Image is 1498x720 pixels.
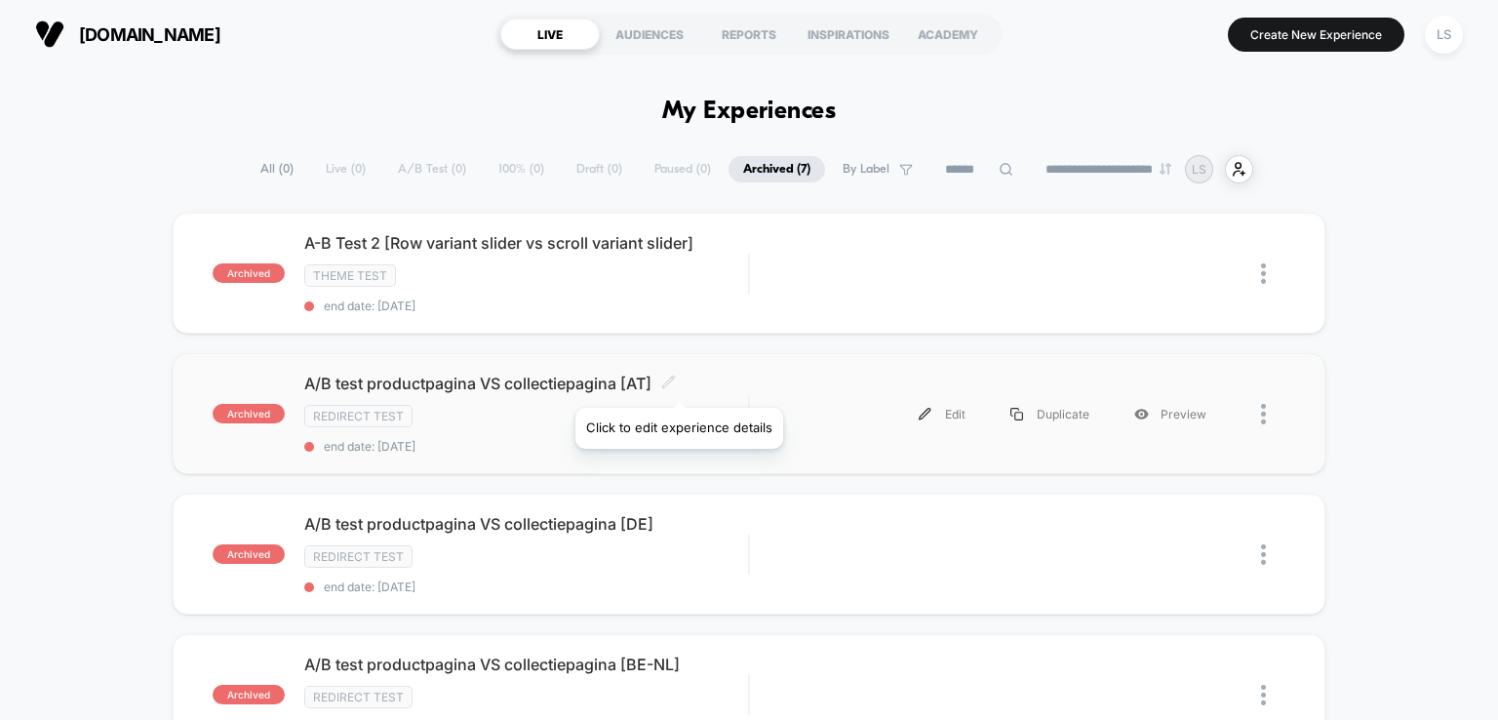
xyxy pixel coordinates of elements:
[213,544,285,564] span: archived
[1228,18,1404,52] button: Create New Experience
[304,299,749,313] span: end date: [DATE]
[600,19,699,50] div: AUDIENCES
[304,264,396,287] span: Theme Test
[500,19,600,50] div: LIVE
[1192,162,1206,177] p: LS
[304,405,413,427] span: Redirect Test
[304,439,749,454] span: end date: [DATE]
[213,263,285,283] span: archived
[304,545,413,568] span: Redirect Test
[246,156,308,182] span: All ( 0 )
[799,19,898,50] div: INSPIRATIONS
[304,686,413,708] span: Redirect Test
[1425,16,1463,54] div: LS
[1112,392,1229,436] div: Preview
[304,655,749,674] span: A/B test productpagina VS collectiepagina [BE-NL]
[213,685,285,704] span: archived
[1160,163,1171,175] img: end
[304,374,749,393] span: A/B test productpagina VS collectiepagina [AT]
[1261,404,1266,424] img: close
[1261,544,1266,565] img: close
[729,156,825,182] span: Archived ( 7 )
[699,19,799,50] div: REPORTS
[304,514,749,534] span: A/B test productpagina VS collectiepagina [DE]
[1261,685,1266,705] img: close
[29,19,226,50] button: [DOMAIN_NAME]
[1010,408,1023,420] img: menu
[843,162,889,177] span: By Label
[662,98,837,126] h1: My Experiences
[898,19,998,50] div: ACADEMY
[1419,15,1469,55] button: LS
[213,404,285,423] span: archived
[1261,263,1266,284] img: close
[896,392,988,436] div: Edit
[35,20,64,49] img: Visually logo
[919,408,931,420] img: menu
[988,392,1112,436] div: Duplicate
[304,233,749,253] span: A-B Test 2 [Row variant slider vs scroll variant slider]
[304,580,749,594] span: end date: [DATE]
[79,24,220,45] span: [DOMAIN_NAME]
